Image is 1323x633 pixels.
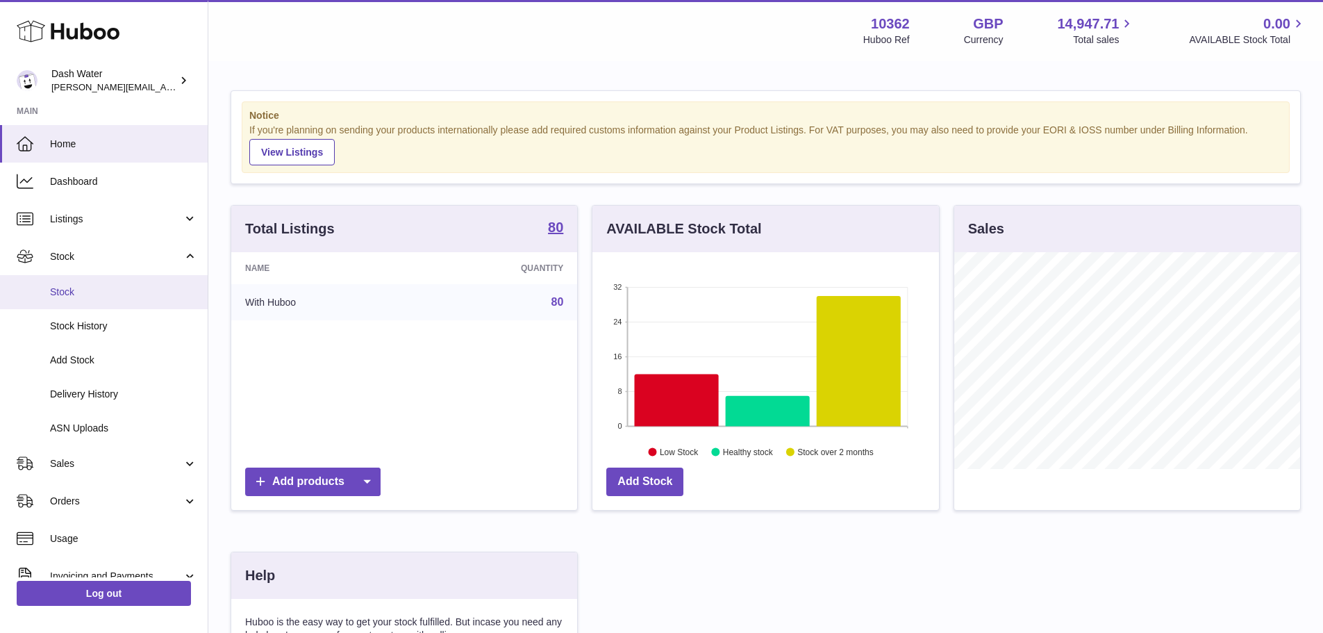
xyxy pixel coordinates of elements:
a: Add products [245,468,381,496]
span: Stock [50,286,197,299]
span: Total sales [1073,33,1135,47]
strong: GBP [973,15,1003,33]
span: Delivery History [50,388,197,401]
span: Usage [50,532,197,545]
text: 24 [614,318,622,326]
text: Stock over 2 months [798,447,874,457]
span: Listings [50,213,183,226]
div: Dash Water [51,67,176,94]
strong: Notice [249,109,1282,122]
a: 80 [551,296,564,308]
span: Home [50,138,197,151]
span: 14,947.71 [1057,15,1119,33]
div: Huboo Ref [863,33,910,47]
span: Sales [50,457,183,470]
h3: Sales [968,220,1004,238]
td: With Huboo [231,284,414,320]
span: Dashboard [50,175,197,188]
strong: 10362 [871,15,910,33]
span: Invoicing and Payments [50,570,183,583]
span: Orders [50,495,183,508]
th: Name [231,252,414,284]
span: Stock [50,250,183,263]
h3: Total Listings [245,220,335,238]
img: james@dash-water.com [17,70,38,91]
span: Add Stock [50,354,197,367]
text: 0 [618,422,622,430]
a: 14,947.71 Total sales [1057,15,1135,47]
text: 8 [618,387,622,395]
a: Add Stock [606,468,683,496]
div: If you're planning on sending your products internationally please add required customs informati... [249,124,1282,165]
a: 80 [548,220,563,237]
h3: Help [245,566,275,585]
text: Low Stock [660,447,699,457]
a: Log out [17,581,191,606]
strong: 80 [548,220,563,234]
th: Quantity [414,252,577,284]
span: 0.00 [1263,15,1290,33]
text: 32 [614,283,622,291]
span: AVAILABLE Stock Total [1189,33,1306,47]
text: Healthy stock [723,447,774,457]
a: 0.00 AVAILABLE Stock Total [1189,15,1306,47]
h3: AVAILABLE Stock Total [606,220,761,238]
div: Currency [964,33,1004,47]
span: [PERSON_NAME][EMAIL_ADDRESS][DOMAIN_NAME] [51,81,278,92]
text: 16 [614,352,622,361]
span: ASN Uploads [50,422,197,435]
a: View Listings [249,139,335,165]
span: Stock History [50,320,197,333]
